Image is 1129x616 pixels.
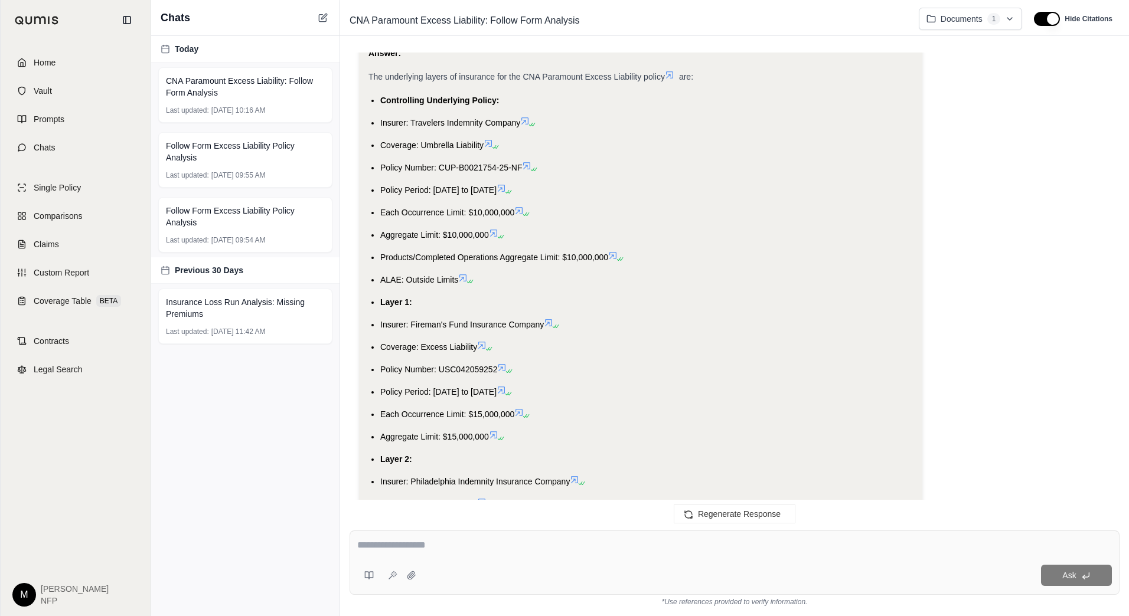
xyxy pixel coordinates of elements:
span: Layer 1: [380,297,412,307]
span: Single Policy [34,182,81,194]
span: [PERSON_NAME] [41,583,109,595]
span: Vault [34,85,52,97]
button: Regenerate Response [674,504,795,523]
span: Hide Citations [1065,14,1112,24]
a: Chats [8,135,143,160]
span: Last updated: [166,171,209,180]
span: Policy Number: CUP-B0021754-25-NF [380,163,522,172]
a: Home [8,50,143,76]
span: Coverage Table [34,295,92,307]
span: BETA [96,295,121,307]
a: Custom Report [8,260,143,286]
a: Vault [8,78,143,104]
button: Collapse sidebar [118,11,136,30]
span: Comparisons [34,210,82,222]
span: The underlying layers of insurance for the CNA Paramount Excess Liability policy [368,72,665,81]
a: Legal Search [8,356,143,382]
span: Insurance Loss Run Analysis: Missing Premiums [166,296,325,320]
span: Follow Form Excess Liability Policy Analysis [166,140,325,163]
span: Aggregate Limit: $10,000,000 [380,230,489,240]
span: CNA Paramount Excess Liability: Follow Form Analysis [345,11,584,30]
span: [DATE] 11:42 AM [211,327,266,336]
span: Policy Number: USC042059252 [380,365,497,374]
span: Policy Period: [DATE] to [DATE] [380,387,497,397]
span: Today [175,43,198,55]
span: Coverage: Excess Liability [380,342,477,352]
span: Products/Completed Operations Aggregate Limit: $10,000,000 [380,253,608,262]
span: 1 [987,13,1001,25]
div: *Use references provided to verify information. [350,595,1120,607]
span: Coverage: Excess Liability [380,499,477,509]
span: Last updated: [166,106,209,115]
span: Last updated: [166,327,209,336]
span: Legal Search [34,363,83,375]
button: New Chat [316,11,330,25]
span: Insurer: Philadelphia Indemnity Insurance Company [380,477,570,486]
span: Contracts [34,335,69,347]
span: Chats [161,9,190,26]
span: Home [34,57,56,68]
span: Layer 2: [380,454,412,464]
div: Edit Title [345,11,909,30]
span: Controlling Underlying Policy: [380,96,499,105]
button: Ask [1041,565,1112,586]
span: Insurer: Travelers Indemnity Company [380,118,520,127]
span: [DATE] 09:54 AM [211,235,266,245]
span: Each Occurrence Limit: $10,000,000 [380,208,514,217]
span: Custom Report [34,267,89,278]
span: Prompts [34,113,64,125]
a: Comparisons [8,203,143,229]
a: Single Policy [8,175,143,201]
a: Coverage TableBETA [8,288,143,314]
button: Documents1 [919,8,1023,30]
span: Each Occurrence Limit: $15,000,000 [380,409,514,419]
span: Claims [34,238,59,250]
span: Policy Period: [DATE] to [DATE] [380,185,497,195]
span: Ask [1062,571,1076,580]
a: Claims [8,231,143,257]
span: NFP [41,595,109,607]
span: are: [679,72,693,81]
span: Insurer: Fireman's Fund Insurance Company [380,320,544,329]
a: Contracts [8,328,143,354]
div: M [12,583,36,607]
span: Last updated: [166,235,209,245]
img: Qumis Logo [15,16,59,25]
span: Documents [941,13,983,25]
span: Coverage: Umbrella Liability [380,140,484,150]
span: [DATE] 10:16 AM [211,106,266,115]
span: Previous 30 Days [175,264,243,276]
span: CNA Paramount Excess Liability: Follow Form Analysis [166,75,325,99]
a: Prompts [8,106,143,132]
span: Aggregate Limit: $15,000,000 [380,432,489,441]
span: ALAE: Outside Limits [380,275,458,284]
span: Regenerate Response [698,509,781,519]
span: Chats [34,142,56,153]
span: Follow Form Excess Liability Policy Analysis [166,205,325,228]
span: [DATE] 09:55 AM [211,171,266,180]
strong: Answer: [368,48,401,58]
